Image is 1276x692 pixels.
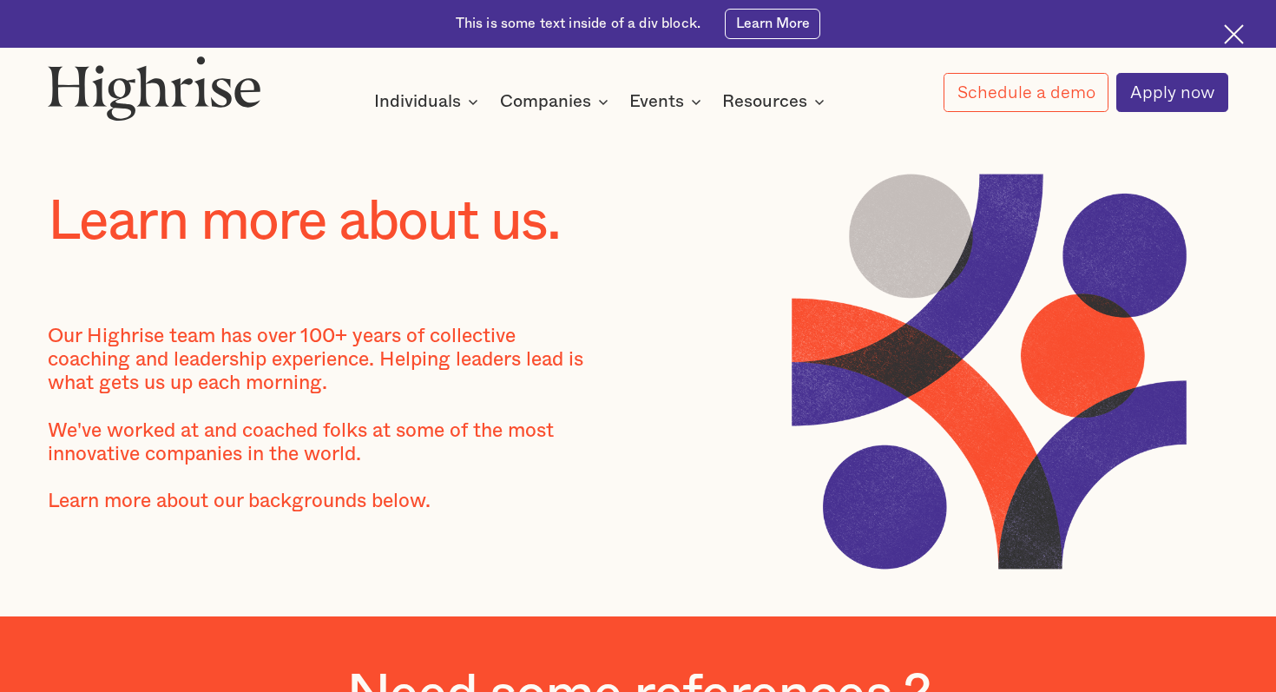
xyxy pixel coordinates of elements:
a: Learn More [725,9,821,39]
div: Resources [722,91,807,112]
h1: Learn more about us. [48,192,638,254]
div: Companies [500,91,591,112]
div: Events [629,91,707,112]
div: Companies [500,91,614,112]
div: This is some text inside of a div block. [456,15,700,34]
div: Resources [722,91,830,112]
div: Events [629,91,684,112]
div: Our Highrise team has over 100+ years of collective coaching and leadership experience. Helping l... [48,325,590,537]
img: Cross icon [1224,24,1244,44]
a: Schedule a demo [944,73,1108,112]
div: Individuals [374,91,483,112]
img: Highrise logo [48,56,261,120]
div: Individuals [374,91,461,112]
a: Apply now [1116,73,1228,112]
